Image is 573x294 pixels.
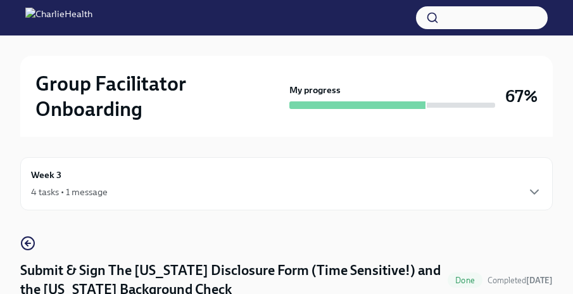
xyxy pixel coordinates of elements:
[31,186,108,198] div: 4 tasks • 1 message
[25,8,92,28] img: CharlieHealth
[35,71,284,122] h2: Group Facilitator Onboarding
[505,85,538,108] h3: 67%
[448,276,482,285] span: Done
[289,84,341,96] strong: My progress
[488,274,553,286] span: October 9th, 2025 13:12
[488,276,553,285] span: Completed
[526,276,553,285] strong: [DATE]
[31,168,61,182] h6: Week 3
